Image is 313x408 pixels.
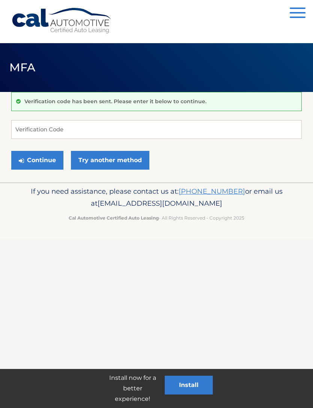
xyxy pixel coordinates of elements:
a: Cal Automotive [11,8,113,34]
a: Try another method [71,151,149,170]
input: Verification Code [11,120,302,139]
p: - All Rights Reserved - Copyright 2025 [11,214,302,222]
a: [PHONE_NUMBER] [179,187,245,196]
p: Verification code has been sent. Please enter it below to continue. [24,98,206,105]
button: Menu [290,8,305,20]
p: If you need assistance, please contact us at: or email us at [11,185,302,209]
strong: Cal Automotive Certified Auto Leasing [69,215,159,221]
span: [EMAIL_ADDRESS][DOMAIN_NAME] [98,199,222,208]
button: Continue [11,151,63,170]
p: Install now for a better experience! [100,373,165,404]
button: Install [165,376,213,394]
span: MFA [9,60,36,74]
